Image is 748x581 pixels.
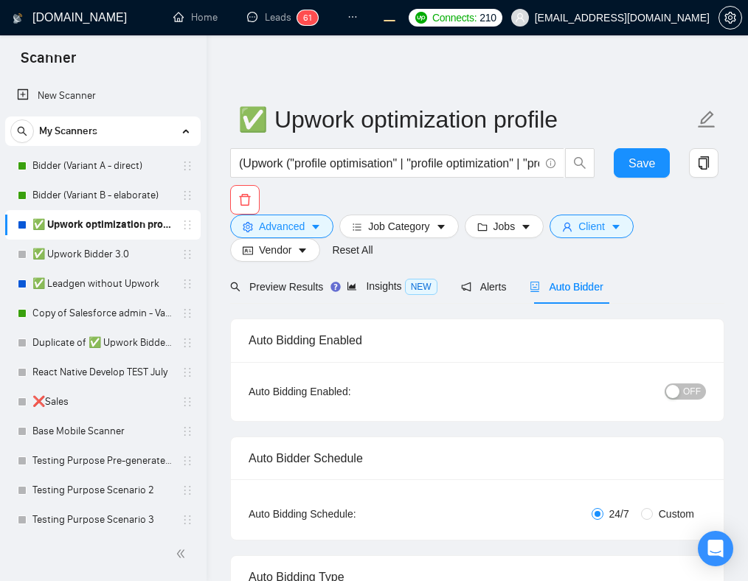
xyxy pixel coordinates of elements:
span: holder [181,366,193,378]
span: Jobs [494,218,516,234]
span: user [562,221,572,232]
span: double-left [176,546,190,561]
a: New Scanner [17,81,189,111]
span: notification [461,282,471,292]
input: Scanner name... [238,101,694,138]
span: Client [578,218,605,234]
span: holder [181,514,193,526]
a: ✅ Upwork optimization profile [32,210,173,240]
span: bars [352,221,362,232]
button: settingAdvancedcaret-down [230,215,333,238]
span: caret-down [297,245,308,256]
button: idcardVendorcaret-down [230,238,320,262]
span: caret-down [311,221,321,232]
a: Duplicate of ✅ Upwork Bidder 3.0 [32,328,173,358]
span: search [11,126,33,136]
span: Vendor [259,242,291,258]
img: logo [13,7,23,30]
div: Open Intercom Messenger [698,531,733,566]
span: delete [231,193,259,206]
a: React Native Develop TEST July [32,358,173,387]
div: Auto Bidding Enabled [249,319,706,361]
input: Search Freelance Jobs... [239,154,539,173]
span: search [566,156,594,170]
span: caret-down [611,221,621,232]
span: 24/7 [603,506,635,522]
span: folder [477,221,488,232]
a: Base Mobile Scanner [32,417,173,446]
span: 6 [303,13,308,23]
a: ✅ Leadgen without Upwork [32,269,173,299]
div: Auto Bidder Schedule [249,437,706,479]
a: homeHome [173,11,218,24]
span: holder [181,248,193,260]
a: Bidder (Variant A - direct) [32,151,173,181]
span: holder [181,278,193,290]
span: Custom [653,506,700,522]
span: setting [243,221,253,232]
span: OFF [683,383,701,400]
span: idcard [243,245,253,256]
span: copy [690,156,718,170]
span: NEW [405,279,437,295]
span: holder [181,189,193,201]
span: Auto Bidder [530,281,603,293]
span: holder [181,219,193,231]
a: Testing Purpose Pre-generated 1 [32,446,173,476]
a: messageLeads61 [247,11,318,24]
div: Auto Bidding Enabled: [249,383,401,400]
span: Job Category [368,218,429,234]
a: ✅ Upwork Bidder 3.0 [32,240,173,269]
span: holder [181,337,193,349]
button: search [10,119,34,143]
span: Connects: [432,10,477,26]
span: user [515,13,525,23]
span: Insights [347,280,437,292]
span: Advanced [259,218,305,234]
span: holder [181,396,193,408]
span: search [230,282,240,292]
a: Testing Purpose Scenario 3 [32,505,173,535]
span: holder [181,425,193,437]
span: holder [181,455,193,467]
span: Scanner [9,47,88,78]
span: 210 [479,10,496,26]
button: delete [230,185,260,215]
button: folderJobscaret-down [465,215,544,238]
span: info-circle [546,159,555,168]
img: upwork-logo.png [415,12,427,24]
span: area-chart [347,281,357,291]
span: caret-down [436,221,446,232]
a: setting [718,12,742,24]
span: holder [181,484,193,496]
a: Testing Purpose Scenario 2 [32,476,173,505]
span: caret-down [521,221,531,232]
button: setting [718,6,742,29]
span: 1 [308,13,312,23]
span: Save [628,154,655,173]
span: robot [530,282,540,292]
span: setting [719,12,741,24]
span: holder [181,160,193,172]
span: Preview Results [230,281,323,293]
a: ❌Sales [32,387,173,417]
span: ellipsis [347,12,358,22]
div: Auto Bidding Schedule: [249,506,401,522]
span: holder [181,307,193,319]
button: Save [614,148,670,178]
button: barsJob Categorycaret-down [339,215,458,238]
a: Reset All [332,242,373,258]
button: userClientcaret-down [550,215,634,238]
span: My Scanners [39,116,97,146]
a: Copy of Salesforce admin - Variant A [32,299,173,328]
span: Alerts [461,281,507,293]
div: Tooltip anchor [329,280,342,293]
button: copy [689,148,718,178]
button: search [565,148,595,178]
span: edit [697,110,716,129]
li: New Scanner [5,81,201,111]
sup: 61 [297,10,318,25]
a: Bidder (Variant B - elaborate) [32,181,173,210]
